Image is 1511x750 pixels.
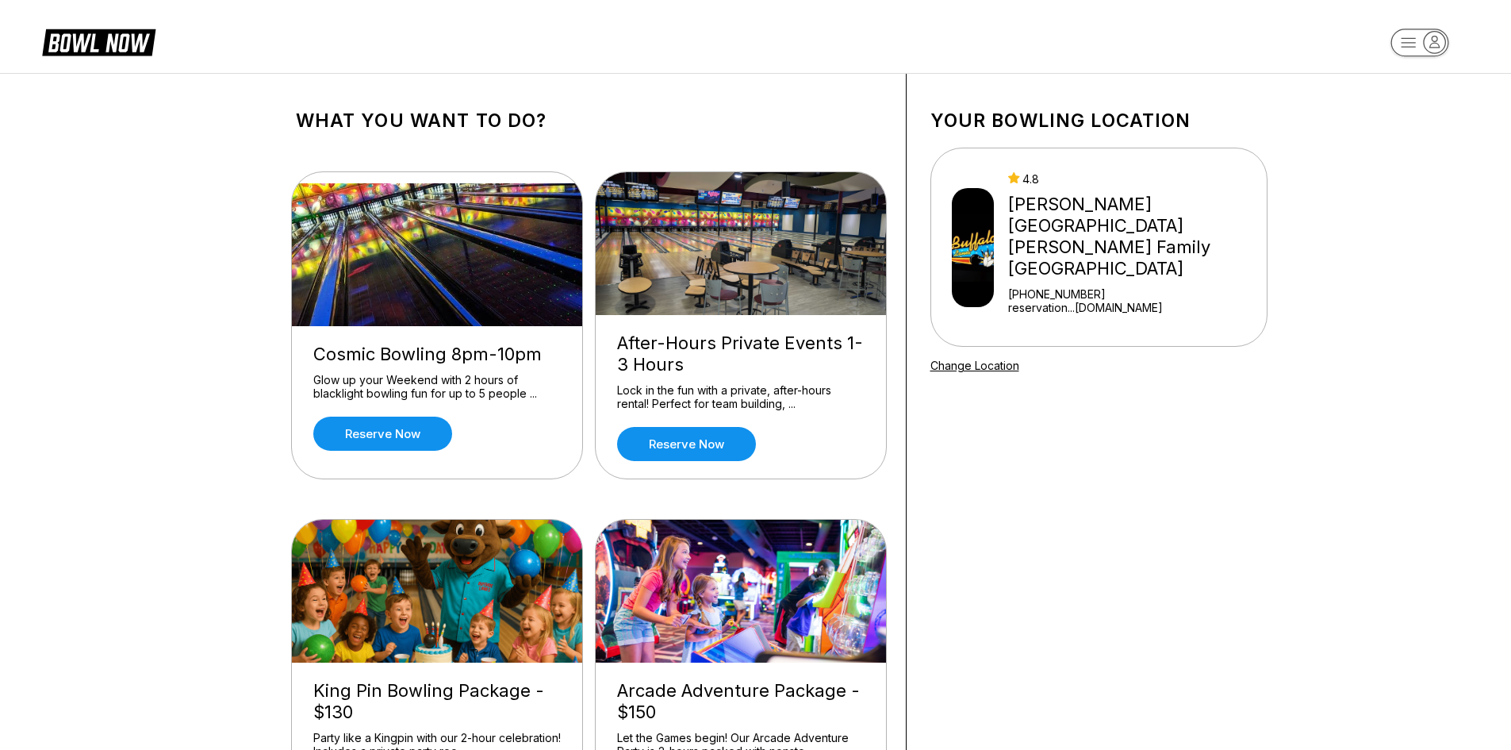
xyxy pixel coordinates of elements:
[313,344,561,365] div: Cosmic Bowling 8pm-10pm
[617,333,865,375] div: After-Hours Private Events 1-3 Hours
[292,183,584,326] img: Cosmic Bowling 8pm-10pm
[930,110,1267,132] h1: Your bowling location
[952,188,995,307] img: Buffaloe Lanes Mebane Family Bowling Center
[313,417,452,451] a: Reserve now
[617,383,865,411] div: Lock in the fun with a private, after-hours rental! Perfect for team building, ...
[617,427,756,461] a: Reserve now
[596,520,888,663] img: Arcade Adventure Package - $150
[313,680,561,723] div: King Pin Bowling Package - $130
[596,172,888,315] img: After-Hours Private Events 1-3 Hours
[313,373,561,401] div: Glow up your Weekend with 2 hours of blacklight bowling fun for up to 5 people ...
[930,359,1019,372] a: Change Location
[1008,194,1260,279] div: [PERSON_NAME][GEOGRAPHIC_DATA] [PERSON_NAME] Family [GEOGRAPHIC_DATA]
[296,110,882,132] h1: What you want to do?
[1008,301,1260,314] a: reservation...[DOMAIN_NAME]
[1008,287,1260,301] div: [PHONE_NUMBER]
[292,520,584,663] img: King Pin Bowling Package - $130
[1008,172,1260,186] div: 4.8
[617,680,865,723] div: Arcade Adventure Package - $150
